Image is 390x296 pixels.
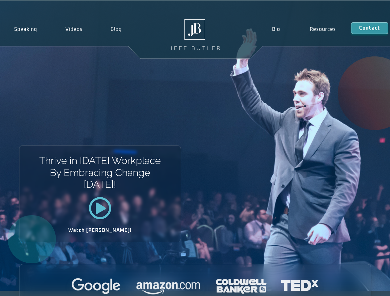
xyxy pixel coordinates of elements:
a: Videos [51,22,97,36]
a: Blog [96,22,136,36]
nav: Menu [257,22,351,36]
a: Contact [351,22,388,34]
h1: Thrive in [DATE] Workplace By Embracing Change [DATE]! [39,155,161,190]
a: Bio [257,22,295,36]
a: Resources [295,22,351,36]
h2: Watch [PERSON_NAME]! [41,228,159,233]
span: Contact [359,26,380,31]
